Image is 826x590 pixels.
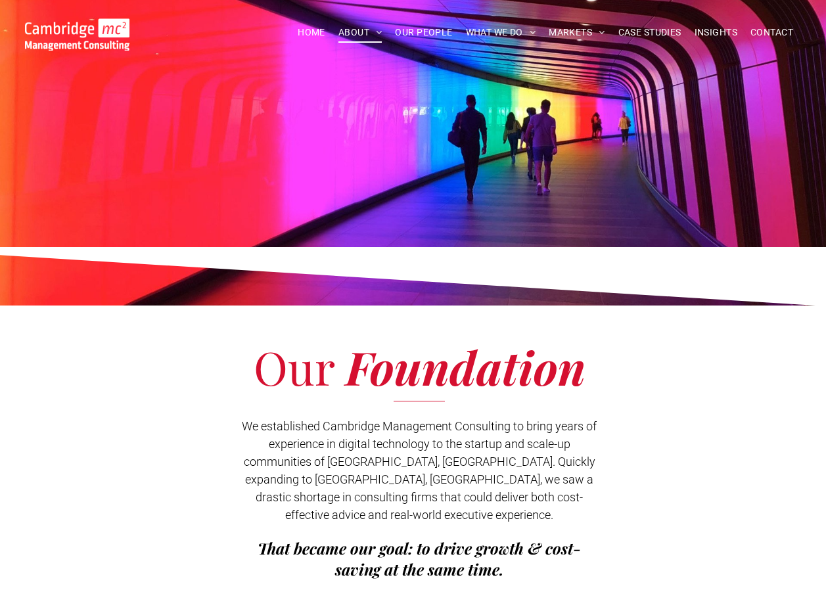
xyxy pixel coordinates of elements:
a: MARKETS [542,22,611,43]
span: Foundation [346,336,585,397]
img: Go to Homepage [25,18,130,51]
span: Our [254,336,334,397]
a: WHAT WE DO [459,22,543,43]
a: OUR PEOPLE [388,22,459,43]
a: CASE STUDIES [612,22,688,43]
a: CONTACT [744,22,800,43]
a: HOME [291,22,332,43]
span: That became our goal: to drive growth & cost-saving at the same time. [258,537,581,579]
span: We established Cambridge Management Consulting to bring years of experience in digital technology... [242,419,597,522]
a: INSIGHTS [688,22,744,43]
a: ABOUT [332,22,389,43]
